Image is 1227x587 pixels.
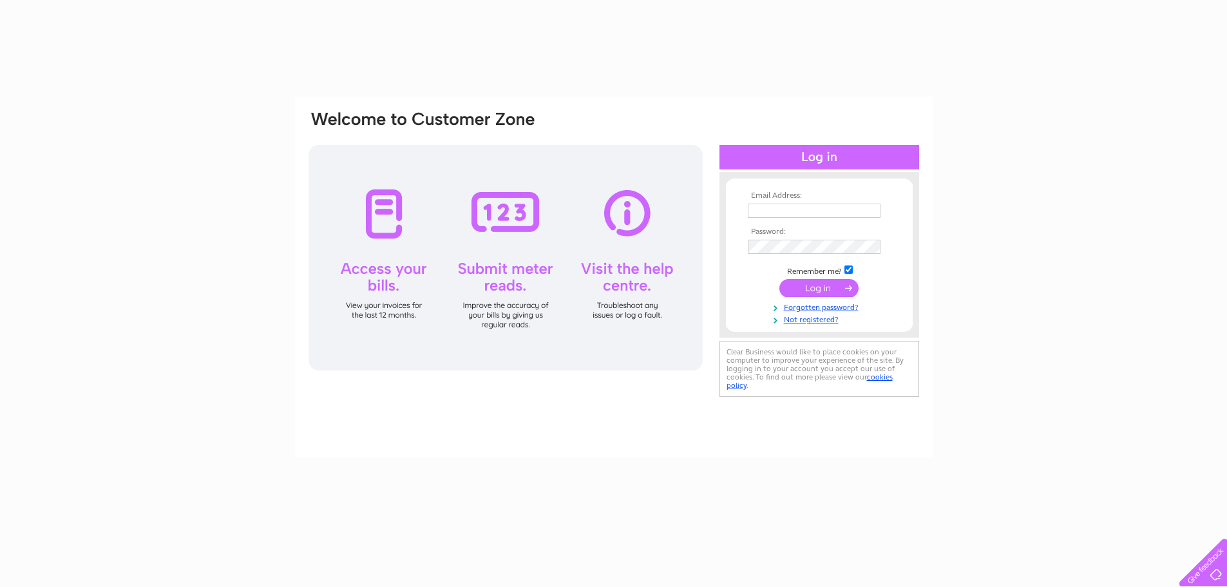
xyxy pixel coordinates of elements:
th: Password: [745,227,894,236]
th: Email Address: [745,191,894,200]
input: Submit [779,279,859,297]
a: Forgotten password? [748,300,894,313]
a: cookies policy [727,372,893,390]
td: Remember me? [745,264,894,276]
a: Not registered? [748,313,894,325]
div: Clear Business would like to place cookies on your computer to improve your experience of the sit... [719,341,919,397]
